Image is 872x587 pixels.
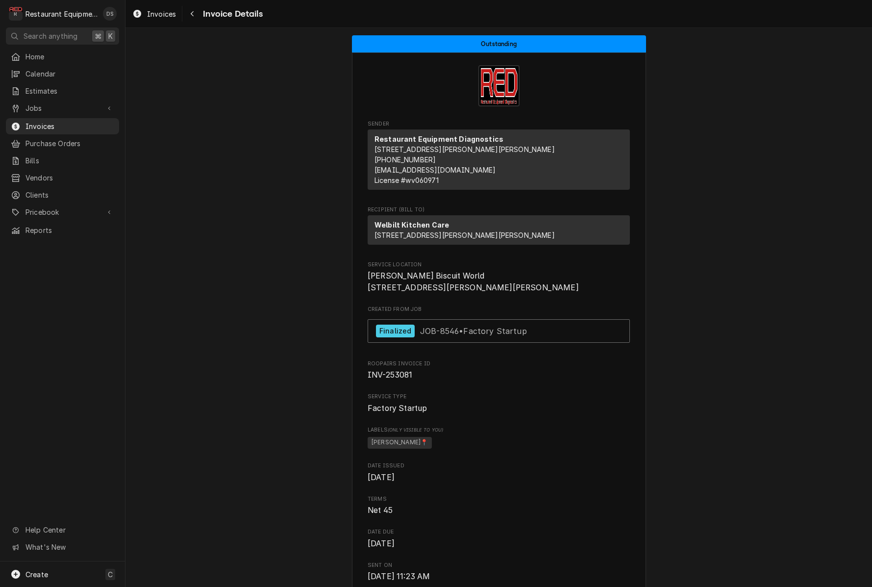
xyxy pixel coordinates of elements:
[374,155,436,164] a: [PHONE_NUMBER]
[368,473,395,482] span: [DATE]
[368,306,630,313] span: Created From Job
[103,7,117,21] div: DS
[481,41,517,47] span: Outstanding
[376,325,415,338] div: Finalized
[368,462,630,483] div: Date Issued
[368,129,630,194] div: Sender
[25,542,113,552] span: What's New
[368,426,630,434] span: Labels
[368,571,630,583] span: Sent On
[368,129,630,190] div: Sender
[25,69,114,79] span: Calendar
[184,6,200,22] button: Navigate back
[147,9,176,19] span: Invoices
[24,31,77,41] span: Search anything
[128,6,180,22] a: Invoices
[25,121,114,131] span: Invoices
[368,261,630,269] span: Service Location
[368,206,630,249] div: Invoice Recipient
[6,49,119,65] a: Home
[374,176,439,184] span: License # wv060971
[368,120,630,194] div: Invoice Sender
[368,215,630,249] div: Recipient (Bill To)
[103,7,117,21] div: Derek Stewart's Avatar
[368,426,630,450] div: [object Object]
[368,261,630,294] div: Service Location
[368,538,630,550] span: Date Due
[368,404,427,413] span: Factory Startup
[6,83,119,99] a: Estimates
[25,138,114,149] span: Purchase Orders
[108,569,113,580] span: C
[25,190,114,200] span: Clients
[25,155,114,166] span: Bills
[6,522,119,538] a: Go to Help Center
[368,472,630,484] span: Date Issued
[368,528,630,549] div: Date Due
[6,66,119,82] a: Calendar
[368,403,630,414] span: Service Type
[25,207,100,217] span: Pricebook
[25,225,114,235] span: Reports
[374,135,503,143] strong: Restaurant Equipment Diagnostics
[368,393,630,401] span: Service Type
[200,7,262,21] span: Invoice Details
[6,222,119,238] a: Reports
[420,326,527,335] span: JOB-8546 • Factory Startup
[6,27,119,45] button: Search anything⌘K
[6,170,119,186] a: Vendors
[368,206,630,214] span: Recipient (Bill To)
[6,187,119,203] a: Clients
[374,145,555,153] span: [STREET_ADDRESS][PERSON_NAME][PERSON_NAME]
[25,51,114,62] span: Home
[368,437,432,449] span: [PERSON_NAME]📍
[368,505,630,516] span: Terms
[95,31,101,41] span: ⌘
[478,65,520,106] img: Logo
[368,271,579,292] span: [PERSON_NAME] Biscuit World [STREET_ADDRESS][PERSON_NAME][PERSON_NAME]
[6,539,119,555] a: Go to What's New
[368,360,630,381] div: Roopairs Invoice ID
[368,370,413,380] span: INV-253081
[9,7,23,21] div: R
[6,100,119,116] a: Go to Jobs
[6,135,119,152] a: Purchase Orders
[368,506,393,515] span: Net 45
[368,120,630,128] span: Sender
[368,495,630,516] div: Terms
[368,561,630,583] div: Sent On
[368,539,395,548] span: [DATE]
[368,360,630,368] span: Roopairs Invoice ID
[6,153,119,169] a: Bills
[25,103,100,113] span: Jobs
[368,270,630,293] span: Service Location
[108,31,113,41] span: K
[25,525,113,535] span: Help Center
[368,572,430,581] span: [DATE] 11:23 AM
[6,204,119,220] a: Go to Pricebook
[368,215,630,245] div: Recipient (Bill To)
[368,393,630,414] div: Service Type
[368,495,630,503] span: Terms
[368,435,630,450] span: [object Object]
[25,570,48,579] span: Create
[9,7,23,21] div: Restaurant Equipment Diagnostics's Avatar
[388,427,443,433] span: (Only Visible to You)
[368,369,630,381] span: Roopairs Invoice ID
[368,561,630,569] span: Sent On
[6,118,119,134] a: Invoices
[374,221,449,229] strong: Welbilt Kitchen Care
[368,306,630,348] div: Created From Job
[352,35,646,52] div: Status
[368,319,630,343] a: View Job
[374,231,555,239] span: [STREET_ADDRESS][PERSON_NAME][PERSON_NAME]
[25,9,98,19] div: Restaurant Equipment Diagnostics
[374,166,496,174] a: [EMAIL_ADDRESS][DOMAIN_NAME]
[25,173,114,183] span: Vendors
[25,86,114,96] span: Estimates
[368,528,630,536] span: Date Due
[368,462,630,470] span: Date Issued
